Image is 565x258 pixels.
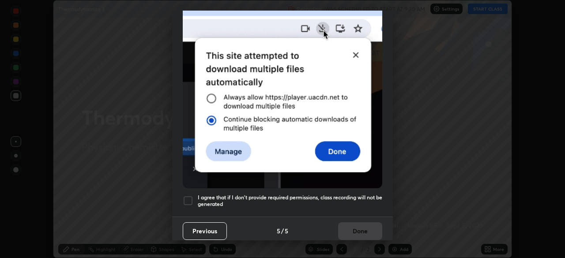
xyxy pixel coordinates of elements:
[183,222,227,240] button: Previous
[285,226,288,236] h4: 5
[277,226,280,236] h4: 5
[198,194,382,208] h5: I agree that if I don't provide required permissions, class recording will not be generated
[281,226,284,236] h4: /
